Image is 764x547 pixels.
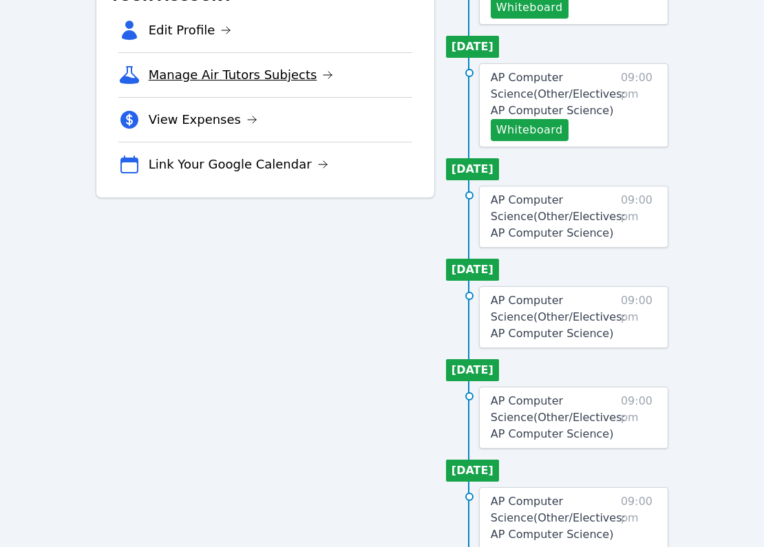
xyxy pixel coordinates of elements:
a: Edit Profile [149,21,232,40]
a: AP Computer Science(Other/Electives: AP Computer Science) [491,192,626,242]
span: 09:00 pm [621,393,657,442]
span: 09:00 pm [621,292,657,342]
span: 09:00 pm [621,192,657,242]
span: AP Computer Science ( Other/Electives: AP Computer Science ) [491,394,626,440]
span: 09:00 pm [621,69,657,141]
span: AP Computer Science ( Other/Electives: AP Computer Science ) [491,193,626,239]
a: AP Computer Science(Other/Electives: AP Computer Science) [491,493,626,543]
span: AP Computer Science ( Other/Electives: AP Computer Science ) [491,495,626,541]
span: 09:00 pm [621,493,657,543]
a: View Expenses [149,110,257,129]
a: Manage Air Tutors Subjects [149,65,334,85]
a: AP Computer Science(Other/Electives: AP Computer Science) [491,292,626,342]
a: AP Computer Science(Other/Electives: AP Computer Science) [491,393,626,442]
li: [DATE] [446,158,499,180]
li: [DATE] [446,359,499,381]
a: Link Your Google Calendar [149,155,328,174]
span: AP Computer Science ( Other/Electives: AP Computer Science ) [491,294,626,340]
span: AP Computer Science ( Other/Electives: AP Computer Science ) [491,71,626,117]
li: [DATE] [446,259,499,281]
button: Whiteboard [491,119,569,141]
li: [DATE] [446,460,499,482]
li: [DATE] [446,36,499,58]
a: AP Computer Science(Other/Electives: AP Computer Science) [491,69,626,119]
